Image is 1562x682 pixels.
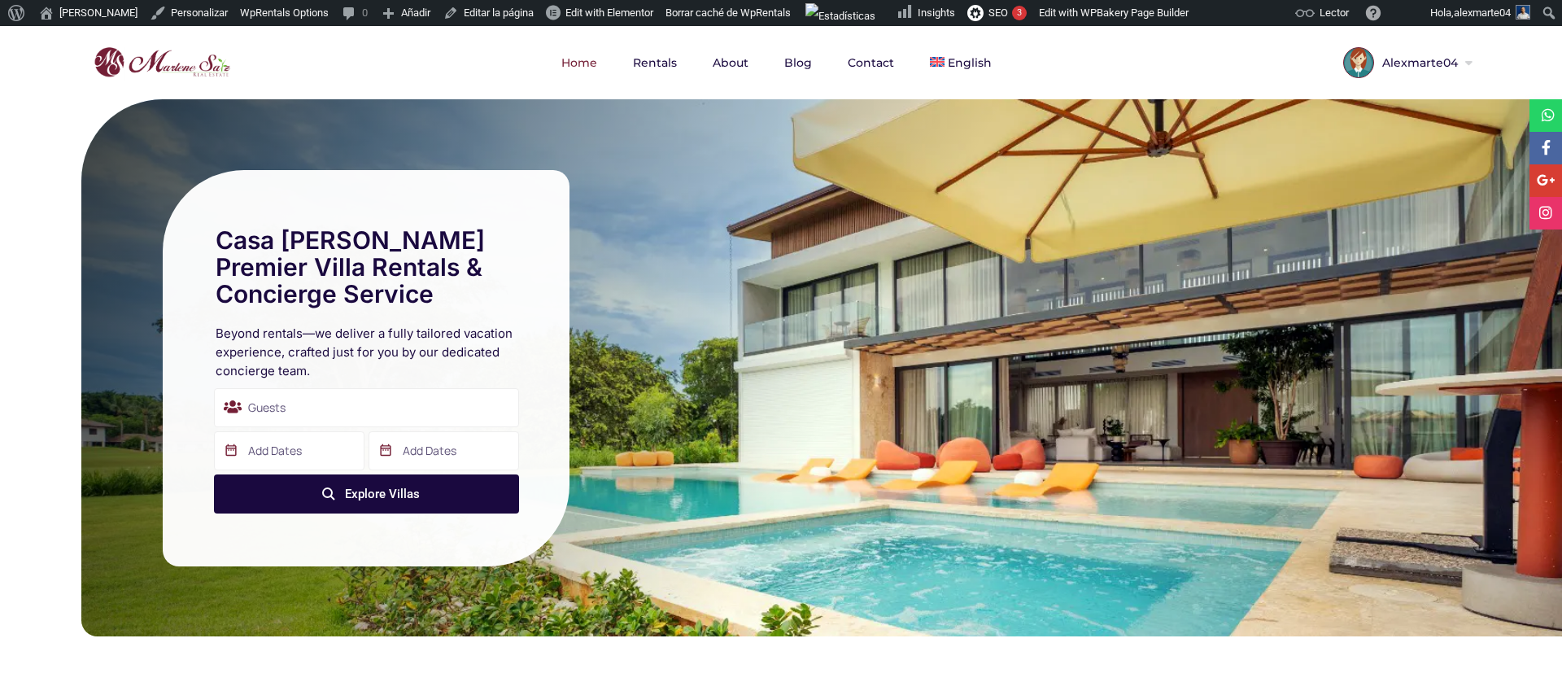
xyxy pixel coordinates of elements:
[214,474,519,514] button: Explore Villas
[914,26,1008,99] a: English
[216,227,517,308] h1: Casa [PERSON_NAME] Premier Villa Rentals & Concierge Service
[988,7,1008,19] span: SEO
[545,26,613,99] a: Home
[214,388,519,427] div: Guests
[948,55,992,70] span: English
[805,3,875,29] img: Visitas de 48 horas. Haz clic para ver más estadísticas del sitio.
[831,26,910,99] a: Contact
[214,431,364,470] input: Add Dates
[617,26,693,99] a: Rentals
[1012,6,1027,20] div: 3
[1454,7,1511,19] span: alexmarte04
[216,324,517,380] h2: Beyond rentals—we deliver a fully tailored vacation experience, crafted just for you by our dedic...
[89,43,234,82] img: logo
[768,26,828,99] a: Blog
[1374,57,1462,68] span: Alexmarte04
[369,431,519,470] input: Add Dates
[696,26,765,99] a: About
[565,7,653,19] span: Edit with Elementor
